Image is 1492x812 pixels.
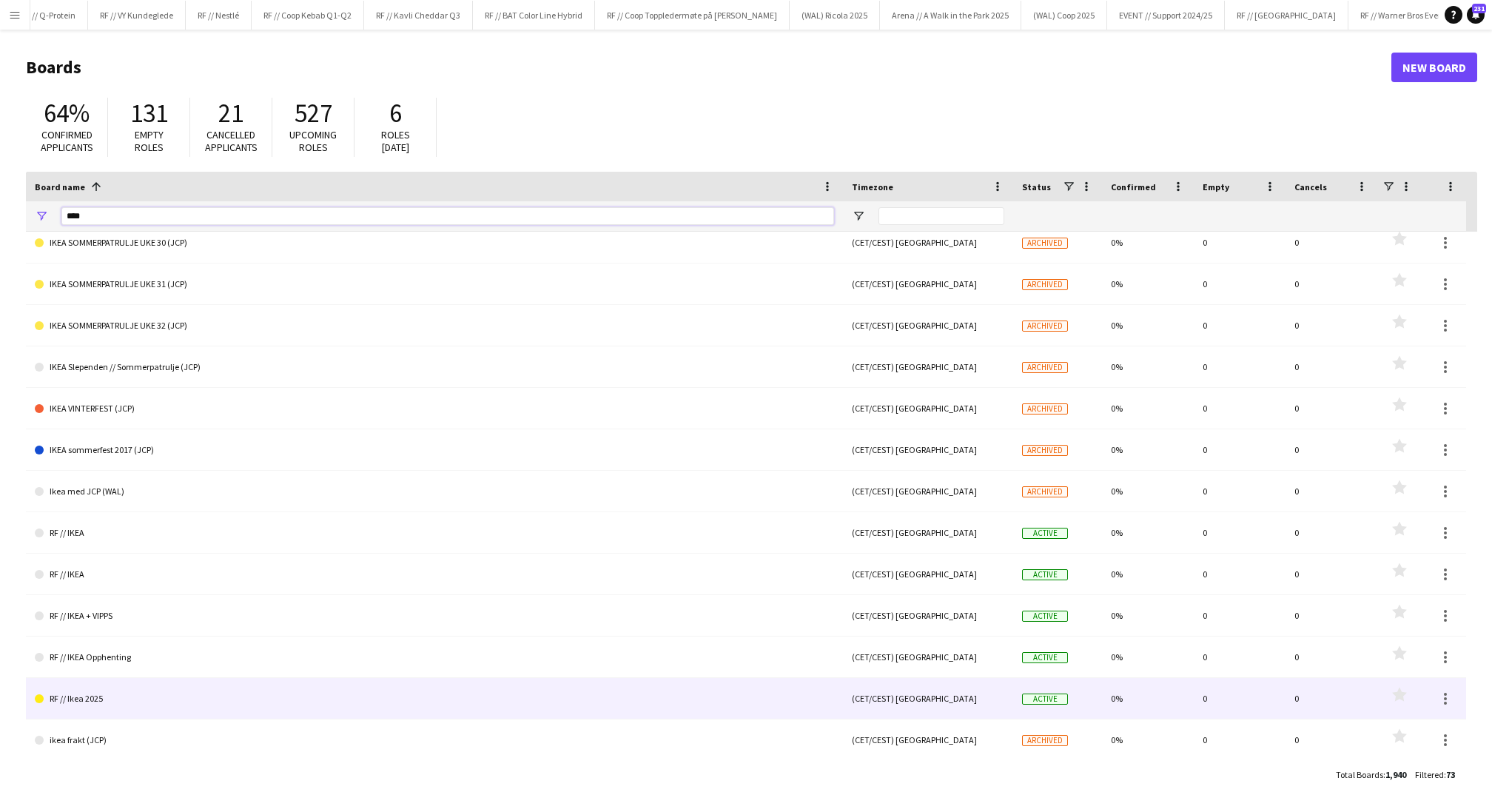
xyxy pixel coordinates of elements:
[35,512,834,554] a: RF // IKEA
[1022,569,1068,580] span: Active
[35,637,834,678] a: RF // IKEA Opphenting
[35,181,85,192] span: Board name
[1286,595,1377,636] div: 0
[35,209,48,223] button: Open Filter Menu
[1286,554,1377,594] div: 0
[1225,1,1348,30] button: RF // [GEOGRAPHIC_DATA]
[1194,595,1286,636] div: 0
[61,207,834,225] input: Board name Filter Input
[1022,362,1068,373] span: Archived
[1102,595,1194,636] div: 0%
[1294,181,1327,192] span: Cancels
[1286,637,1377,677] div: 0
[1021,1,1107,30] button: (WAL) Coop 2025
[389,97,402,130] span: 6
[1102,388,1194,429] div: 0%
[1286,305,1377,346] div: 0
[289,128,337,154] span: Upcoming roles
[35,388,834,429] a: IKEA VINTERFEST (JCP)
[1286,471,1377,511] div: 0
[1022,694,1068,705] span: Active
[843,264,1013,304] div: (CET/CEST) [GEOGRAPHIC_DATA]
[35,222,834,264] a: IKEA SOMMERPATRULJE UKE 30 (JCP)
[1102,222,1194,263] div: 0%
[41,128,93,154] span: Confirmed applicants
[1102,264,1194,304] div: 0%
[1194,471,1286,511] div: 0
[1385,769,1406,780] span: 1,940
[1022,486,1068,497] span: Archived
[1022,403,1068,415] span: Archived
[1415,769,1444,780] span: Filtered
[1102,637,1194,677] div: 0%
[1107,1,1225,30] button: EVENT // Support 2024/25
[35,554,834,595] a: RF // IKEA
[1194,222,1286,263] div: 0
[1194,305,1286,346] div: 0
[295,97,332,130] span: 527
[35,305,834,346] a: IKEA SOMMERPATRULJE UKE 32 (JCP)
[1194,554,1286,594] div: 0
[1286,719,1377,760] div: 0
[1022,735,1068,746] span: Archived
[1022,321,1068,332] span: Archived
[790,1,880,30] button: (WAL) Ricola 2025
[878,207,1004,225] input: Timezone Filter Input
[1472,4,1486,13] span: 231
[1194,346,1286,387] div: 0
[1111,181,1156,192] span: Confirmed
[1391,53,1477,82] a: New Board
[1022,445,1068,456] span: Archived
[35,719,834,761] a: ikea frakt (JCP)
[843,346,1013,387] div: (CET/CEST) [GEOGRAPHIC_DATA]
[1194,637,1286,677] div: 0
[843,554,1013,594] div: (CET/CEST) [GEOGRAPHIC_DATA]
[1194,388,1286,429] div: 0
[843,678,1013,719] div: (CET/CEST) [GEOGRAPHIC_DATA]
[205,128,258,154] span: Cancelled applicants
[1203,181,1229,192] span: Empty
[1102,471,1194,511] div: 0%
[218,97,243,130] span: 21
[1286,678,1377,719] div: 0
[1102,719,1194,760] div: 0%
[35,264,834,305] a: IKEA SOMMERPATRULJE UKE 31 (JCP)
[381,128,410,154] span: Roles [DATE]
[1286,222,1377,263] div: 0
[1446,769,1455,780] span: 73
[1194,512,1286,553] div: 0
[26,56,1391,78] h1: Boards
[843,595,1013,636] div: (CET/CEST) [GEOGRAPHIC_DATA]
[852,181,893,192] span: Timezone
[1022,652,1068,663] span: Active
[35,471,834,512] a: Ikea med JCP (WAL)
[35,429,834,471] a: IKEA sommerfest 2017 (JCP)
[1022,279,1068,290] span: Archived
[1286,512,1377,553] div: 0
[1467,6,1485,24] a: 231
[1022,611,1068,622] span: Active
[44,97,90,130] span: 64%
[1194,719,1286,760] div: 0
[1286,429,1377,470] div: 0
[1286,388,1377,429] div: 0
[843,222,1013,263] div: (CET/CEST) [GEOGRAPHIC_DATA]
[1102,678,1194,719] div: 0%
[1286,264,1377,304] div: 0
[1348,1,1459,30] button: RF // Warner Bros Event
[186,1,252,30] button: RF // Nestlé
[1336,769,1383,780] span: Total Boards
[35,346,834,388] a: IKEA Slependen // Sommerpatrulje (JCP)
[1022,528,1068,539] span: Active
[843,305,1013,346] div: (CET/CEST) [GEOGRAPHIC_DATA]
[35,595,834,637] a: RF // IKEA + VIPPS
[843,719,1013,760] div: (CET/CEST) [GEOGRAPHIC_DATA]
[843,429,1013,470] div: (CET/CEST) [GEOGRAPHIC_DATA]
[880,1,1021,30] button: Arena // A Walk in the Park 2025
[1194,678,1286,719] div: 0
[1194,264,1286,304] div: 0
[843,388,1013,429] div: (CET/CEST) [GEOGRAPHIC_DATA]
[595,1,790,30] button: RF // Coop Toppledermøte på [PERSON_NAME]
[35,678,834,719] a: RF // Ikea 2025
[130,97,168,130] span: 131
